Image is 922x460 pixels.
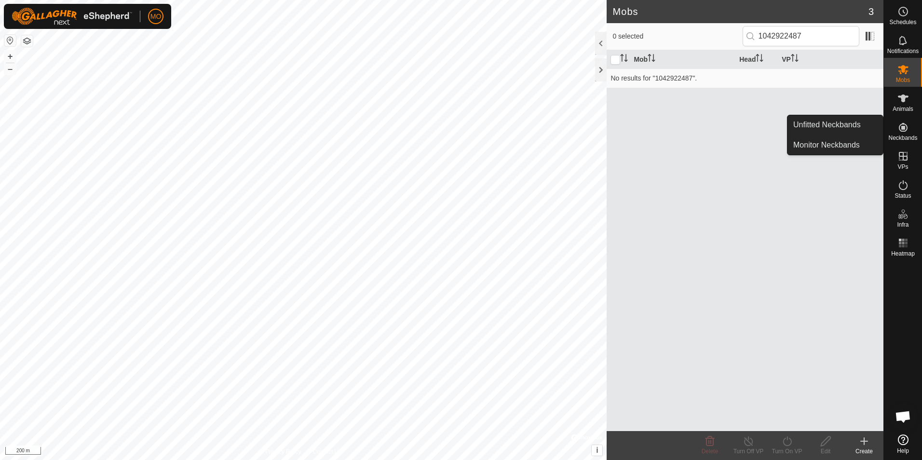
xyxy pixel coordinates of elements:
[887,48,919,54] span: Notifications
[768,447,806,456] div: Turn On VP
[868,4,874,19] span: 3
[4,35,16,46] button: Reset Map
[630,50,735,69] th: Mob
[743,26,859,46] input: Search (S)
[889,402,918,431] div: Open chat
[612,6,868,17] h2: Mobs
[845,447,883,456] div: Create
[607,68,883,88] td: No results for "1042922487".
[12,8,132,25] img: Gallagher Logo
[884,431,922,458] a: Help
[897,164,908,170] span: VPs
[592,445,602,456] button: i
[791,55,799,63] p-sorticon: Activate to sort
[778,50,883,69] th: VP
[787,135,883,155] a: Monitor Neckbands
[313,447,341,456] a: Contact Us
[612,31,742,41] span: 0 selected
[888,135,917,141] span: Neckbands
[897,222,908,228] span: Infra
[150,12,162,22] span: MO
[620,55,628,63] p-sorticon: Activate to sort
[897,448,909,454] span: Help
[756,55,763,63] p-sorticon: Activate to sort
[895,193,911,199] span: Status
[702,448,719,455] span: Delete
[806,447,845,456] div: Edit
[793,139,860,151] span: Monitor Neckbands
[265,447,301,456] a: Privacy Policy
[729,447,768,456] div: Turn Off VP
[4,51,16,62] button: +
[21,35,33,47] button: Map Layers
[596,446,598,454] span: i
[893,106,913,112] span: Animals
[735,50,778,69] th: Head
[648,55,655,63] p-sorticon: Activate to sort
[793,119,861,131] span: Unfitted Neckbands
[787,115,883,135] a: Unfitted Neckbands
[4,63,16,75] button: –
[891,251,915,257] span: Heatmap
[896,77,910,83] span: Mobs
[889,19,916,25] span: Schedules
